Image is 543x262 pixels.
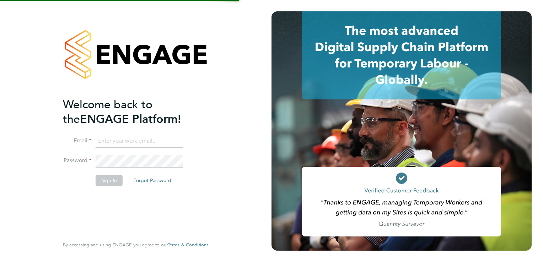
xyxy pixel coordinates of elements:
button: Sign In [96,175,123,186]
input: Enter your work email... [96,135,183,148]
span: Welcome back to the [63,98,152,126]
label: Password [63,157,91,164]
a: Terms & Conditions [168,242,209,248]
span: By accessing and using ENGAGE you agree to our [63,242,209,248]
label: Email [63,137,91,144]
button: Forgot Password [128,175,177,186]
h2: ENGAGE Platform! [63,97,201,126]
